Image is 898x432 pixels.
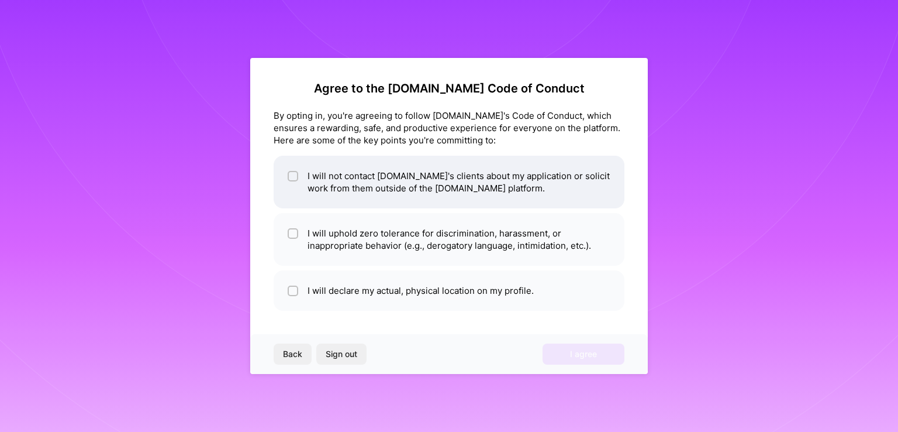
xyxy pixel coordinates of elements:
[274,81,624,95] h2: Agree to the [DOMAIN_NAME] Code of Conduct
[274,344,312,365] button: Back
[274,270,624,311] li: I will declare my actual, physical location on my profile.
[326,348,357,360] span: Sign out
[274,213,624,266] li: I will uphold zero tolerance for discrimination, harassment, or inappropriate behavior (e.g., der...
[283,348,302,360] span: Back
[274,109,624,146] div: By opting in, you're agreeing to follow [DOMAIN_NAME]'s Code of Conduct, which ensures a rewardin...
[274,156,624,208] li: I will not contact [DOMAIN_NAME]'s clients about my application or solicit work from them outside...
[316,344,367,365] button: Sign out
